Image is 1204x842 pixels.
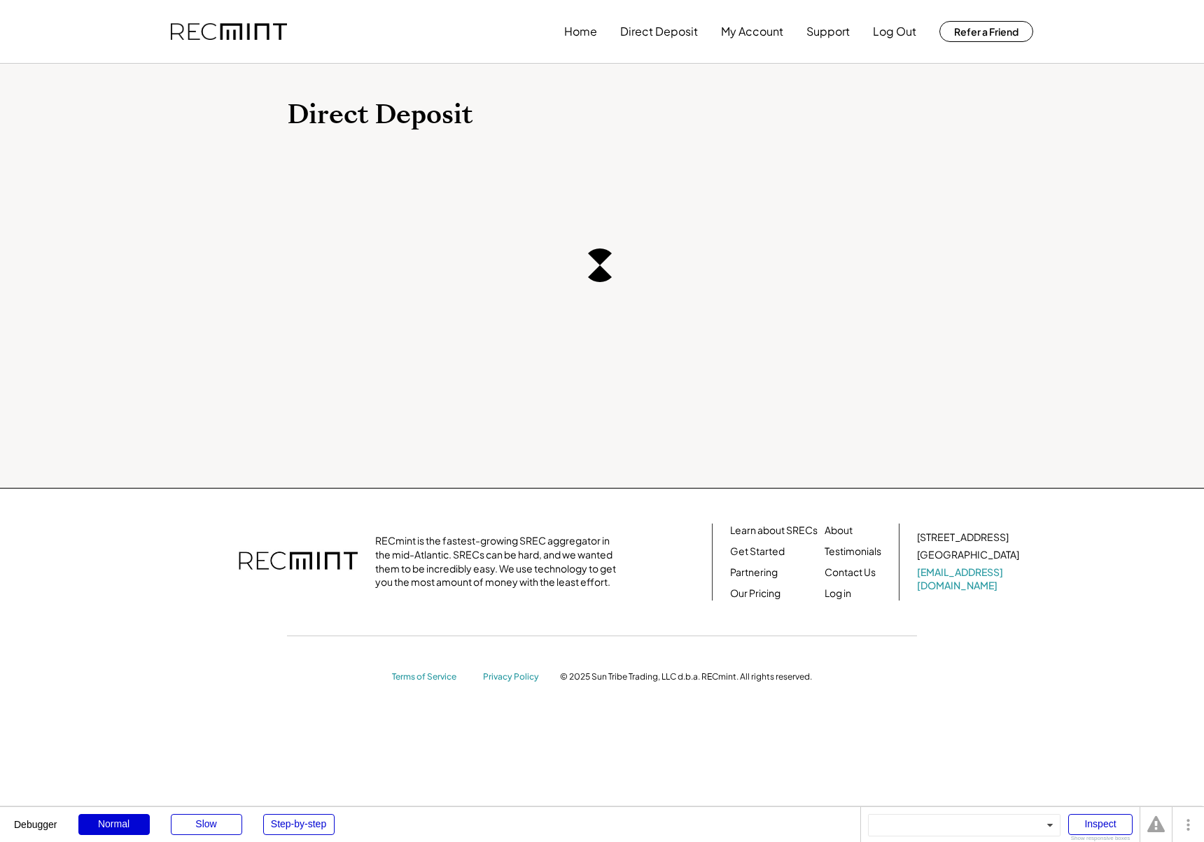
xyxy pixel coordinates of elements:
div: Inspect [1068,814,1133,835]
a: Testimonials [825,545,881,559]
a: About [825,524,853,538]
button: Home [564,17,597,45]
div: Show responsive boxes [1068,836,1133,841]
div: © 2025 Sun Tribe Trading, LLC d.b.a. RECmint. All rights reserved. [560,671,812,682]
div: [STREET_ADDRESS] [917,531,1009,545]
img: recmint-logotype%403x.png [171,23,287,41]
a: Our Pricing [730,587,780,601]
div: Debugger [14,807,57,829]
a: Log in [825,587,851,601]
a: Privacy Policy [483,671,546,683]
div: RECmint is the fastest-growing SREC aggregator in the mid-Atlantic. SRECs can be hard, and we wan... [375,534,624,589]
button: Refer a Friend [939,21,1033,42]
div: Step-by-step [263,814,335,835]
a: Partnering [730,566,778,580]
h1: Direct Deposit [287,99,917,132]
img: recmint-logotype%403x.png [239,538,358,587]
a: Contact Us [825,566,876,580]
a: Terms of Service [392,671,469,683]
div: Slow [171,814,242,835]
button: My Account [721,17,783,45]
button: Log Out [873,17,916,45]
button: Support [806,17,850,45]
button: Direct Deposit [620,17,698,45]
a: [EMAIL_ADDRESS][DOMAIN_NAME] [917,566,1022,593]
div: [GEOGRAPHIC_DATA] [917,548,1019,562]
div: Normal [78,814,150,835]
a: Get Started [730,545,785,559]
a: Learn about SRECs [730,524,818,538]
